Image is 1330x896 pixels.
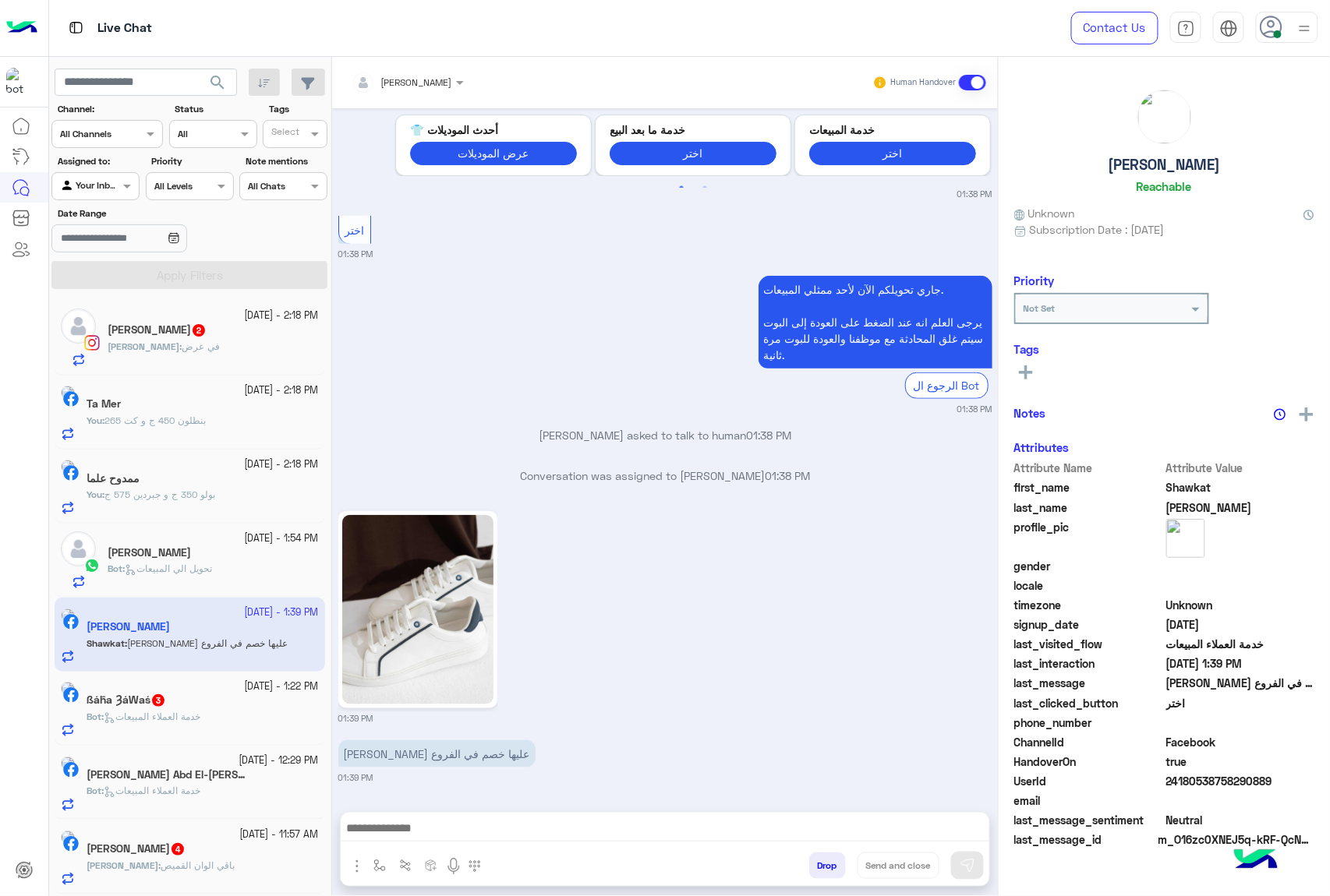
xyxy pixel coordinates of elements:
p: 4/10/2025, 1:39 PM [338,740,536,767]
img: make a call [469,860,481,873]
small: [DATE] - 1:54 PM [245,531,319,546]
span: [PERSON_NAME] [108,340,179,352]
a: Contact Us [1071,12,1158,44]
label: Note mentions [246,154,326,168]
h5: ممدوح علما [87,472,140,485]
span: true [1166,753,1315,770]
span: phone_number [1014,714,1163,731]
img: select flow [373,859,386,872]
span: first_name [1014,479,1163,496]
img: create order [425,859,437,872]
img: defaultAdmin.png [61,309,96,344]
a: tab [1170,12,1201,44]
span: search [208,73,227,92]
small: Human Handover [890,76,956,89]
span: ChannelId [1014,734,1163,750]
span: last_message_sentiment [1014,812,1163,828]
p: 4/10/2025, 1:38 PM [759,276,992,369]
span: Shawkat [1166,479,1315,496]
span: null [1166,558,1315,574]
img: picture [61,831,75,845]
img: Facebook [63,391,79,407]
span: تحويل الي المبيعات [125,563,212,574]
img: tab [1177,19,1195,37]
p: [PERSON_NAME] asked to talk to human [338,427,992,443]
span: Subscription Date : [DATE] [1030,221,1165,238]
span: email [1014,792,1163,809]
span: Attribute Name [1014,460,1163,476]
img: send message [960,858,975,873]
span: null [1166,714,1315,731]
span: signup_date [1014,616,1163,633]
span: بنطلون 450 ج و كت 265 [104,414,206,426]
small: [DATE] - 2:18 PM [245,309,319,323]
p: Conversation was assigned to [PERSON_NAME] [338,467,992,484]
img: hulul-logo.png [1229,834,1283,888]
span: 0 [1166,734,1315,750]
small: 01:39 PM [338,771,373,784]
h5: Kareem Ali [87,842,186,855]
img: Trigger scenario [399,859,412,872]
b: : [87,414,104,426]
h5: ßáĥa ȜáWaś [87,693,166,707]
span: last_clicked_button [1014,695,1163,711]
img: add [1300,407,1314,422]
span: gender [1014,558,1163,574]
span: last_message [1014,675,1163,691]
button: Send and close [858,852,939,879]
img: WhatsApp [84,558,100,573]
span: 24180538758290889 [1166,773,1315,789]
p: أحدث الموديلات 👕 [410,122,577,138]
span: هل دي عليها خصم في الفروع [1166,675,1315,691]
label: Channel: [58,102,161,116]
h6: Priority [1014,273,1055,287]
span: Mohamed [1166,499,1315,516]
span: UserId [1014,773,1163,789]
img: picture [61,757,75,771]
span: [PERSON_NAME] [87,859,158,871]
small: 01:38 PM [957,403,992,415]
h6: Tags [1014,342,1314,356]
small: [DATE] - 1:22 PM [245,679,319,694]
small: 01:38 PM [338,248,373,260]
img: Facebook [63,836,79,852]
span: profile_pic [1014,519,1163,555]
small: 01:38 PM [957,188,992,200]
span: 2025-10-04T10:39:27.314Z [1166,655,1315,672]
b: : [87,489,104,500]
span: Bot [87,785,101,796]
span: خدمة العملاء المبيعات [104,785,200,796]
img: picture [1166,519,1205,558]
img: profile [1295,19,1314,38]
small: [DATE] - 12:29 PM [239,753,319,768]
span: [PERSON_NAME] [381,76,452,88]
h5: JUBA [108,323,207,337]
small: [DATE] - 11:57 AM [240,827,319,842]
span: 3 [152,694,164,707]
span: باقي الوان القميص [161,859,235,871]
p: Live Chat [97,18,152,39]
label: Tags [269,102,326,116]
p: خدمة ما بعد البيع [610,122,776,138]
img: 552673938_24881194361496765_4132412922618649115_n.jpg [342,515,493,704]
img: picture [61,682,75,696]
button: select flow [367,852,393,878]
span: timezone [1014,597,1163,613]
img: Facebook [63,465,79,481]
button: Apply Filters [51,261,327,289]
img: picture [61,386,75,400]
img: 713415422032625 [6,68,34,96]
span: m_O16zc0XNEJ5q-kRF-QcNCpqK17ZND5xjwoLIxs6d8kqRxv6CpdKZBIK-g83bhOzYNVvpe7-MShvIZ7wQ-XZryg [1158,831,1314,848]
img: tab [66,18,86,37]
label: Priority [151,154,232,168]
div: الرجوع ال Bot [905,372,989,398]
button: Drop [809,852,846,879]
span: 01:38 PM [765,469,810,482]
span: last_name [1014,499,1163,516]
span: Bot [87,711,101,722]
h5: Asmaa Ali [108,546,191,559]
h5: Menna Abd El-Khalek [87,768,249,781]
span: 2025-10-04T10:38:29.759Z [1166,616,1315,633]
label: Assigned to: [58,154,138,168]
img: send voice note [444,857,463,876]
